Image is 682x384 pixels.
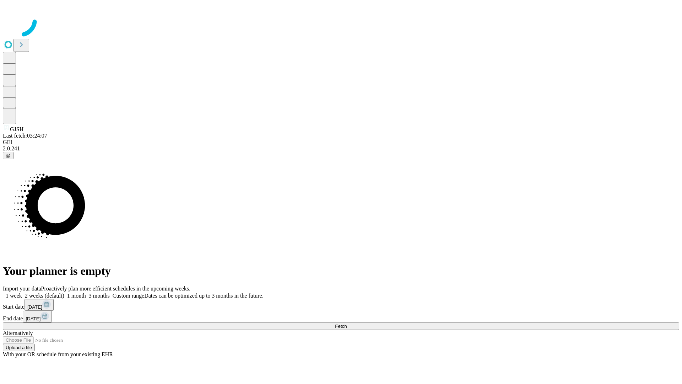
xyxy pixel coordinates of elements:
[113,293,144,299] span: Custom range
[10,126,23,132] span: GJSH
[23,311,52,322] button: [DATE]
[335,324,347,329] span: Fetch
[67,293,86,299] span: 1 month
[26,316,40,321] span: [DATE]
[3,286,41,292] span: Import your data
[3,145,679,152] div: 2.0.241
[3,351,113,357] span: With your OR schedule from your existing EHR
[3,311,679,322] div: End date
[41,286,190,292] span: Proactively plan more efficient schedules in the upcoming weeks.
[3,152,13,159] button: @
[3,265,679,278] h1: Your planner is empty
[6,293,22,299] span: 1 week
[25,299,54,311] button: [DATE]
[25,293,64,299] span: 2 weeks (default)
[3,330,33,336] span: Alternatively
[3,299,679,311] div: Start date
[3,139,679,145] div: GEI
[3,344,35,351] button: Upload a file
[89,293,110,299] span: 3 months
[6,153,11,158] span: @
[27,304,42,310] span: [DATE]
[3,133,47,139] span: Last fetch: 03:24:07
[144,293,263,299] span: Dates can be optimized up to 3 months in the future.
[3,322,679,330] button: Fetch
